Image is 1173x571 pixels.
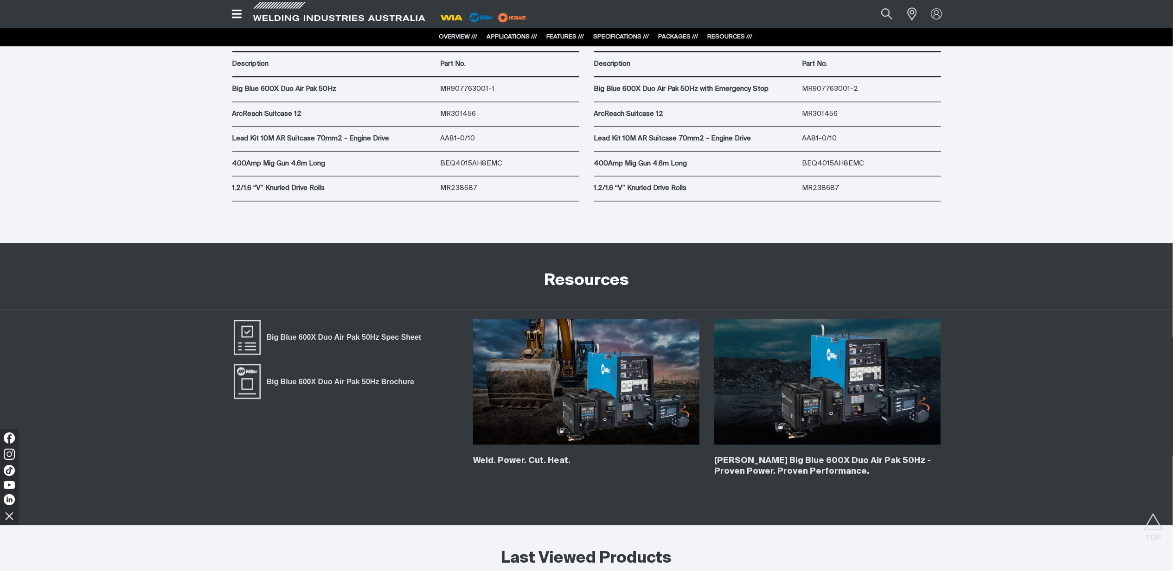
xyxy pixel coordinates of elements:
p: 1.2/1.6 “V” Knurled Drive Rolls [232,183,436,194]
p: Part No. [802,59,941,70]
a: miller [495,14,529,21]
p: MR301456 [802,109,941,120]
a: Big Blue 600X Duo Air Pak 50Hz Spec Sheet [232,319,428,356]
span: Big Blue 600X Duo Air Pak 50Hz Brochure [261,376,420,388]
img: LinkedIn [4,494,15,505]
p: MR907763001-1 [440,84,579,95]
input: Product name or item number... [859,4,902,25]
p: BEQ4015AH8EMC [802,159,941,169]
a: Big Blue 600X Duo Air Pak 50Hz Brochure [232,363,420,400]
p: AA81-0/10 [440,133,579,144]
p: 1.2/1.6 “V” Knurled Drive Rolls [594,183,798,194]
img: miller [495,11,529,25]
button: Scroll to top [1143,513,1164,534]
p: MR238687 [802,183,941,194]
a: APPLICATIONS /// [487,34,538,40]
a: [PERSON_NAME] Big Blue 600X Duo Air Pak 50Hz - Proven Power. Proven Performance. [714,457,931,476]
p: MR301456 [440,109,579,120]
p: ArcReach Suitcase 12 [594,109,798,120]
p: Description [594,59,798,70]
p: BEQ4015AH8EMC [440,159,579,169]
h2: Resources [544,271,629,291]
p: ArcReach Suitcase 12 [232,109,436,120]
p: Lead Kit 10M AR Suitcase 70mm2 - Engine Drive [594,133,798,144]
img: hide socials [1,508,17,524]
h2: Last Viewed Products [501,548,672,569]
p: Description [232,59,436,70]
p: AA81-0/10 [802,133,941,144]
p: 400Amp Mig Gun 4.6m Long [232,159,436,169]
p: Part No. [440,59,579,70]
a: SPECIFICATIONS /// [594,34,649,40]
p: Big Blue 600X Duo Air Pak 50Hz [232,84,436,95]
button: Search products [871,4,903,25]
a: Weld. Power. Cut. Heat. [473,457,570,465]
p: MR907763001-2 [802,84,941,95]
img: YouTube [4,481,15,489]
img: TikTok [4,465,15,476]
img: Facebook [4,432,15,444]
a: FEATURES /// [547,34,584,40]
a: OVERVIEW /// [439,34,478,40]
p: 400Amp Mig Gun 4.6m Long [594,159,798,169]
p: MR238687 [440,183,579,194]
a: PACKAGES /// [659,34,699,40]
span: Big Blue 600X Duo Air Pak 50Hz Spec Sheet [261,331,427,343]
p: Big Blue 600X Duo Air Pak 50Hz with Emergency Stop [594,84,798,95]
a: RESOURCES /// [708,34,753,40]
p: Lead Kit 10M AR Suitcase 70mm2 - Engine Drive [232,133,436,144]
img: Instagram [4,449,15,460]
